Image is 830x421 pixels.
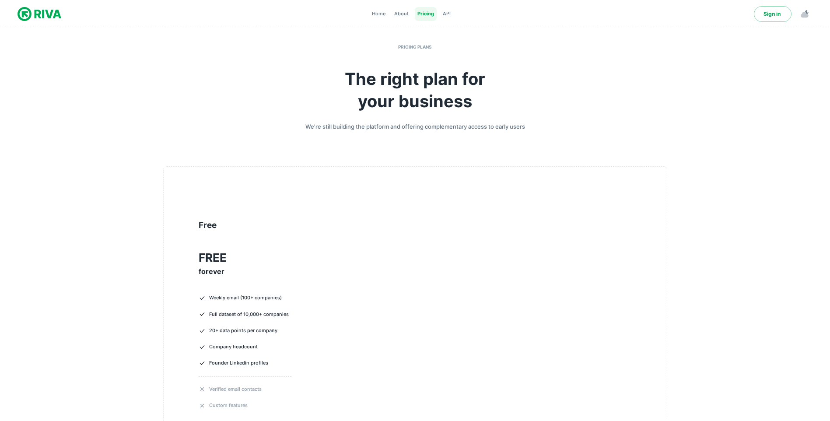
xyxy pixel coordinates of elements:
[163,123,667,131] p: We're still building the platform and offering complementary access to early users
[163,44,667,50] div: Pricing Plans
[392,7,411,21] a: About
[209,343,258,351] p: Company headcount
[417,10,434,18] span: Pricing
[369,7,388,21] a: Home
[415,7,437,21] a: Pricing
[209,311,289,318] p: Full dataset of 10,000+ companies
[199,219,292,232] h4: Free
[199,251,227,264] span: FREE
[209,386,262,393] p: Verified email contacts
[209,294,282,302] p: Weekly email (100+ companies)
[209,402,248,409] p: Custom features
[440,7,453,21] a: API
[18,5,61,23] img: logo.svg
[754,6,791,22] a: Sign in
[394,10,409,18] span: About
[199,266,292,277] div: forever
[372,10,385,18] span: Home
[163,68,667,112] h2: The right plan for your business
[209,327,277,334] p: 20+ data points per company
[443,10,451,18] span: API
[209,359,268,367] p: Founder Linkedin profiles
